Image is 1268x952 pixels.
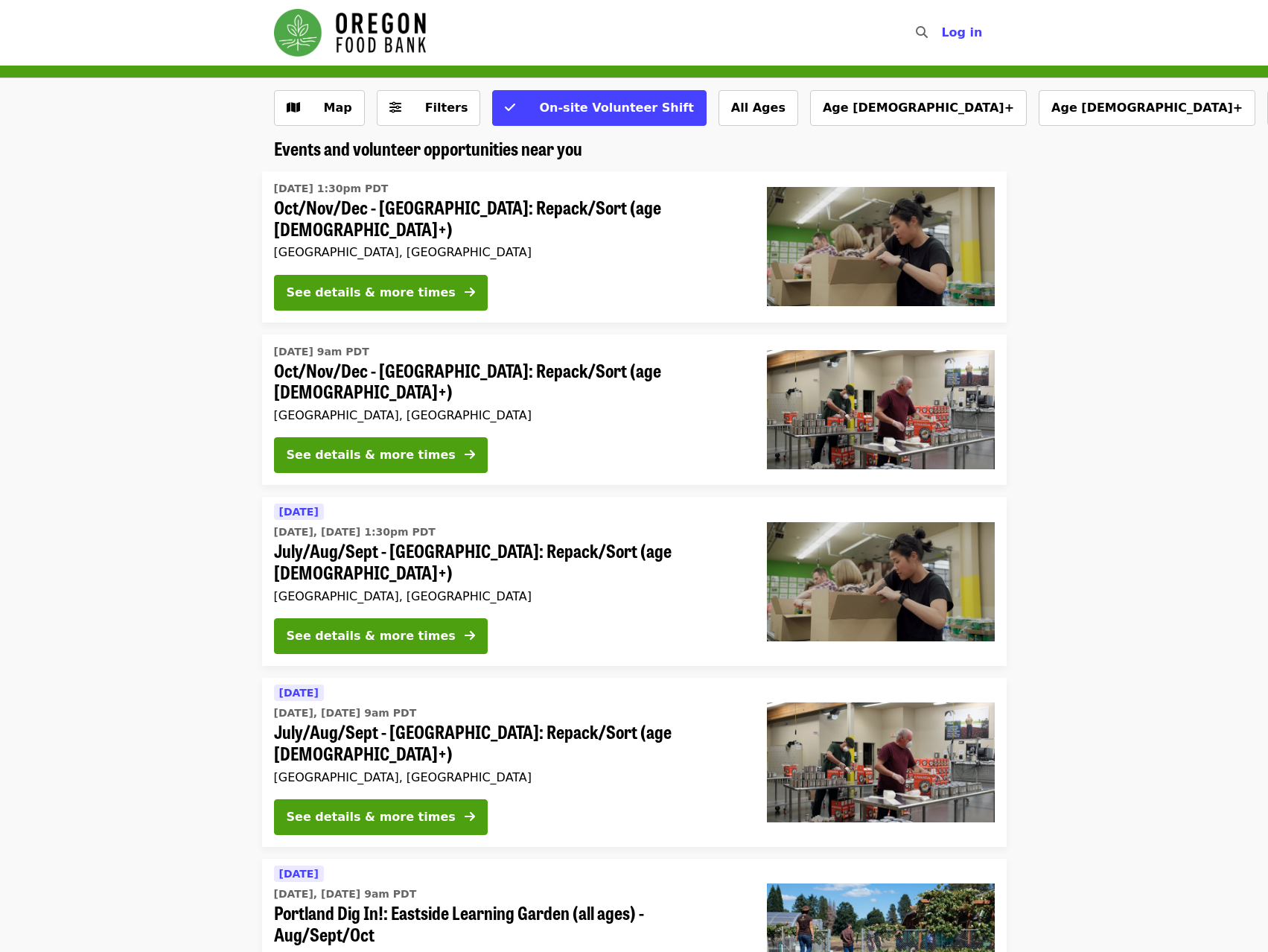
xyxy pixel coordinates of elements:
[274,197,743,240] span: Oct/Nov/Dec - [GEOGRAPHIC_DATA]: Repack/Sort (age [DEMOGRAPHIC_DATA]+)
[389,101,401,115] i: sliders-h icon
[274,770,743,784] div: [GEOGRAPHIC_DATA], [GEOGRAPHIC_DATA]
[1039,90,1255,126] button: Age [DEMOGRAPHIC_DATA]+
[492,90,706,126] button: On-site Volunteer Shift
[539,101,693,115] span: On-site Volunteer Shift
[274,181,389,197] time: [DATE] 1:30pm PDT
[465,810,475,824] i: arrow-right icon
[767,702,995,822] img: July/Aug/Sept - Portland: Repack/Sort (age 16+) organized by Oregon Food Bank
[262,497,1007,666] a: See details for "July/Aug/Sept - Portland: Repack/Sort (age 8+)"
[274,90,365,126] button: Show map view
[505,101,515,115] i: check icon
[274,344,369,360] time: [DATE] 9am PDT
[279,506,319,518] span: [DATE]
[274,589,743,603] div: [GEOGRAPHIC_DATA], [GEOGRAPHIC_DATA]
[274,799,488,835] button: See details & more times
[262,334,1007,486] a: See details for "Oct/Nov/Dec - Portland: Repack/Sort (age 16+)"
[274,540,743,583] span: July/Aug/Sept - [GEOGRAPHIC_DATA]: Repack/Sort (age [DEMOGRAPHIC_DATA]+)
[287,284,456,302] div: See details & more times
[274,408,743,422] div: [GEOGRAPHIC_DATA], [GEOGRAPHIC_DATA]
[287,627,456,645] div: See details & more times
[465,629,475,643] i: arrow-right icon
[274,135,582,161] span: Events and volunteer opportunities near you
[377,90,481,126] button: Filters (0 selected)
[274,275,488,311] button: See details & more times
[287,808,456,826] div: See details & more times
[767,522,995,641] img: July/Aug/Sept - Portland: Repack/Sort (age 8+) organized by Oregon Food Bank
[274,902,743,945] span: Portland Dig In!: Eastside Learning Garden (all ages) - Aug/Sept/Oct
[465,285,475,299] i: arrow-right icon
[767,187,995,306] img: Oct/Nov/Dec - Portland: Repack/Sort (age 8+) organized by Oregon Food Bank
[916,25,928,39] i: search icon
[425,101,468,115] span: Filters
[274,437,488,473] button: See details & more times
[767,350,995,469] img: Oct/Nov/Dec - Portland: Repack/Sort (age 16+) organized by Oregon Food Bank
[810,90,1027,126] button: Age [DEMOGRAPHIC_DATA]+
[279,868,319,880] span: [DATE]
[287,101,300,115] i: map icon
[274,360,743,403] span: Oct/Nov/Dec - [GEOGRAPHIC_DATA]: Repack/Sort (age [DEMOGRAPHIC_DATA]+)
[274,618,488,654] button: See details & more times
[937,15,949,51] input: Search
[274,721,743,764] span: July/Aug/Sept - [GEOGRAPHIC_DATA]: Repack/Sort (age [DEMOGRAPHIC_DATA]+)
[719,90,798,126] button: All Ages
[279,687,319,699] span: [DATE]
[324,101,352,115] span: Map
[929,18,994,48] button: Log in
[287,446,456,464] div: See details & more times
[465,448,475,462] i: arrow-right icon
[274,705,417,721] time: [DATE], [DATE] 9am PDT
[274,524,436,540] time: [DATE], [DATE] 1:30pm PDT
[274,245,743,259] div: [GEOGRAPHIC_DATA], [GEOGRAPHIC_DATA]
[941,25,982,39] span: Log in
[262,171,1007,323] a: See details for "Oct/Nov/Dec - Portland: Repack/Sort (age 8+)"
[274,886,417,902] time: [DATE], [DATE] 9am PDT
[262,678,1007,847] a: See details for "July/Aug/Sept - Portland: Repack/Sort (age 16+)"
[274,9,426,57] img: Oregon Food Bank - Home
